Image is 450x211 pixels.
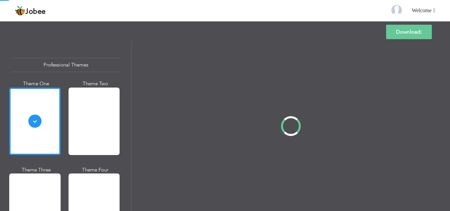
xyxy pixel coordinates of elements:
a: Jobee [15,6,46,16]
img: jobee.io [15,6,25,16]
a: Welcome [406,7,435,15]
img: Profile Img [385,5,396,15]
span: Jobee [25,8,46,15]
a: Download [382,25,432,39]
